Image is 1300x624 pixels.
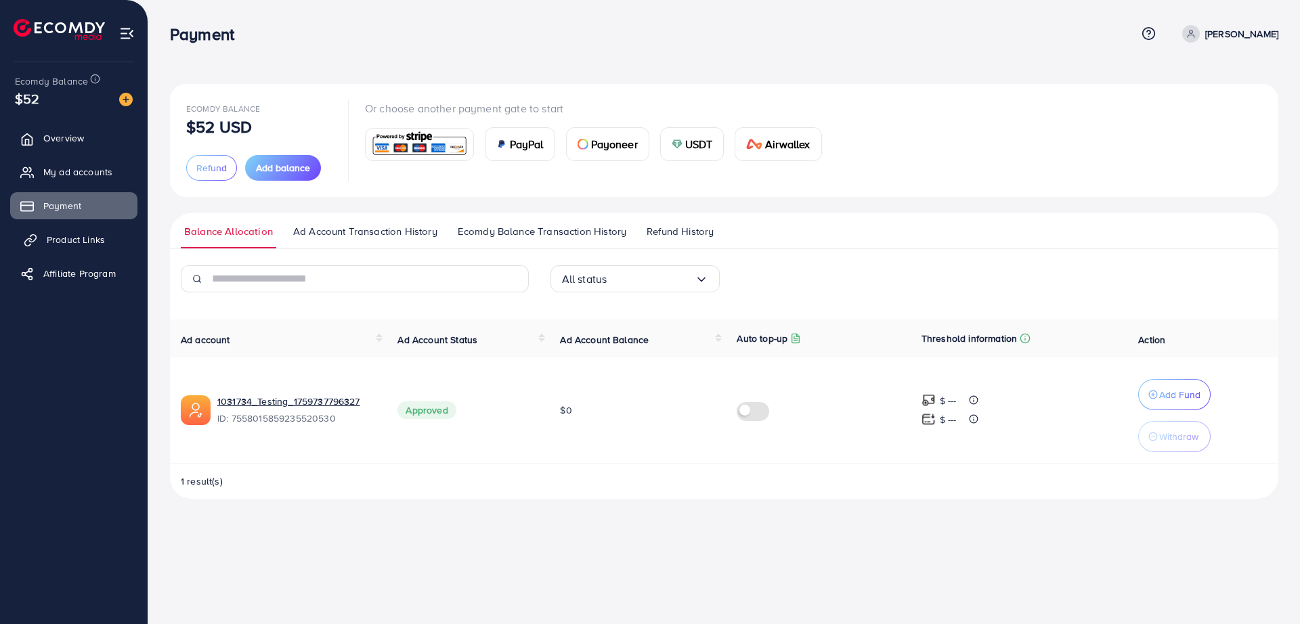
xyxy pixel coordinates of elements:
[550,265,720,292] div: Search for option
[735,127,821,161] a: cardAirwallex
[43,131,84,145] span: Overview
[510,136,544,152] span: PayPal
[43,267,116,280] span: Affiliate Program
[1242,563,1290,614] iframe: Chat
[922,330,1017,347] p: Threshold information
[119,93,133,106] img: image
[746,139,762,150] img: card
[578,139,588,150] img: card
[685,136,713,152] span: USDT
[217,395,376,426] div: <span class='underline'>1031734_Testing_1759737796327</span></br>7558015859235520530
[181,474,223,488] span: 1 result(s)
[10,192,137,219] a: Payment
[562,269,607,290] span: All status
[607,269,694,290] input: Search for option
[245,155,321,181] button: Add balance
[1159,386,1200,403] p: Add Fund
[10,158,137,185] a: My ad accounts
[1205,26,1278,42] p: [PERSON_NAME]
[43,165,112,179] span: My ad accounts
[217,411,376,425] span: ID: 7558015859235520530
[184,224,273,239] span: Balance Allocation
[397,333,477,347] span: Ad Account Status
[14,19,105,40] img: logo
[119,26,135,41] img: menu
[47,233,105,246] span: Product Links
[560,403,571,417] span: $0
[1138,379,1211,410] button: Add Fund
[256,161,310,175] span: Add balance
[10,125,137,152] a: Overview
[1138,333,1165,347] span: Action
[10,260,137,287] a: Affiliate Program
[591,136,638,152] span: Payoneer
[940,393,957,409] p: $ ---
[458,224,626,239] span: Ecomdy Balance Transaction History
[186,118,252,135] p: $52 USD
[370,130,469,159] img: card
[922,393,936,407] img: top-up amount
[196,161,227,175] span: Refund
[496,139,507,150] img: card
[560,333,649,347] span: Ad Account Balance
[566,127,649,161] a: cardPayoneer
[397,401,456,419] span: Approved
[1159,428,1198,445] p: Withdraw
[15,89,39,108] span: $52
[660,127,724,161] a: cardUSDT
[1138,421,1211,452] button: Withdraw
[940,411,957,428] p: $ ---
[765,136,810,152] span: Airwallex
[10,226,137,253] a: Product Links
[15,74,88,88] span: Ecomdy Balance
[170,24,245,44] h3: Payment
[737,330,787,347] p: Auto top-up
[365,128,474,161] a: card
[672,139,682,150] img: card
[217,395,360,408] a: 1031734_Testing_1759737796327
[647,224,714,239] span: Refund History
[1177,25,1278,43] a: [PERSON_NAME]
[922,412,936,426] img: top-up amount
[365,100,833,116] p: Or choose another payment gate to start
[293,224,437,239] span: Ad Account Transaction History
[181,333,230,347] span: Ad account
[181,395,211,425] img: ic-ads-acc.e4c84228.svg
[186,103,260,114] span: Ecomdy Balance
[186,155,237,181] button: Refund
[485,127,555,161] a: cardPayPal
[43,199,81,213] span: Payment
